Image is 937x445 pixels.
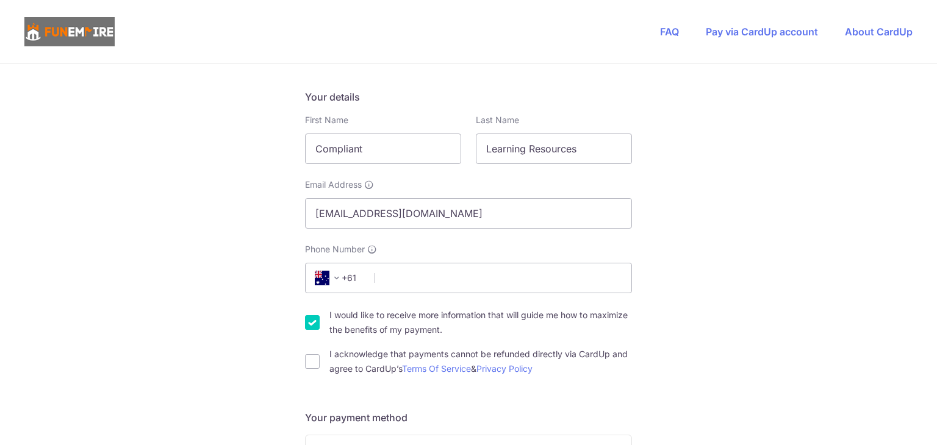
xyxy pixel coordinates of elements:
[305,198,632,229] input: Email address
[402,363,471,374] a: Terms Of Service
[706,26,818,38] a: Pay via CardUp account
[476,363,533,374] a: Privacy Policy
[315,271,344,285] span: +61
[845,26,913,38] a: About CardUp
[27,9,52,20] span: Help
[329,347,632,376] label: I acknowledge that payments cannot be refunded directly via CardUp and agree to CardUp’s &
[305,243,365,255] span: Phone Number
[660,26,679,38] a: FAQ
[305,410,632,425] h5: Your payment method
[305,133,461,164] input: First name
[305,114,348,126] label: First Name
[476,114,519,126] label: Last Name
[476,133,632,164] input: Last name
[329,308,632,337] label: I would like to receive more information that will guide me how to maximize the benefits of my pa...
[305,179,362,191] span: Email Address
[305,90,632,104] h5: Your details
[311,271,366,285] span: +61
